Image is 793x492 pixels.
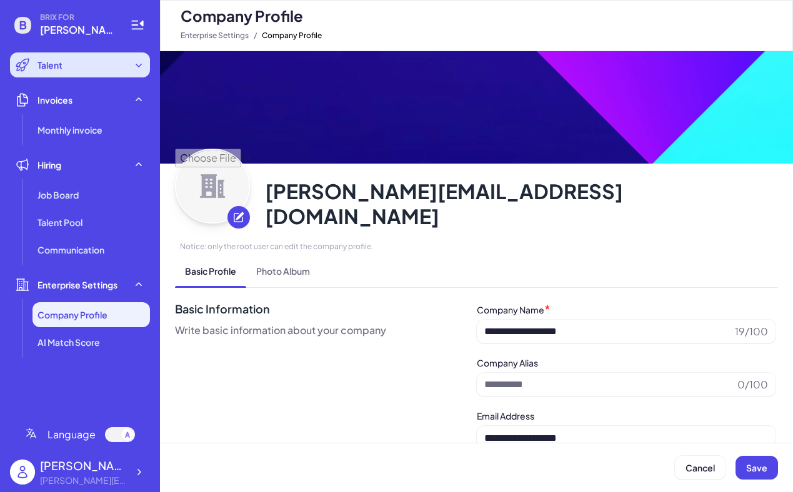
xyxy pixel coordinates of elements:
span: Language [47,427,96,442]
span: Hiring [37,159,61,171]
label: Company Name [477,304,544,315]
span: Invoices [37,94,72,106]
span: Communication [37,244,104,256]
span: Write basic information about your company [175,323,477,338]
span: [PERSON_NAME][EMAIL_ADDRESS][DOMAIN_NAME] [265,179,778,229]
span: AI Match Score [37,336,100,348]
span: Notice: only the root user can edit the company profile. [180,241,778,252]
button: Cancel [675,456,726,480]
div: monica@joinbrix.com [40,474,127,487]
span: Monthly invoice [37,124,102,136]
span: Save [746,462,767,473]
span: Basic Information [175,300,477,318]
div: monica zhou [40,457,127,474]
span: Basic Profile [175,255,246,287]
span: Company Profile [37,308,107,321]
span: BRIX FOR [40,12,115,22]
span: Enterprise Settings [37,278,117,291]
span: Company Profile [262,28,322,43]
span: 0/100 [732,377,768,392]
img: 62cf91bae6e441898ee106b491ed5f91.png [160,51,793,164]
span: 19/100 [730,324,768,339]
span: / [254,28,257,43]
span: Talent Pool [37,216,82,229]
label: Company Alias [477,357,538,368]
img: user_logo.png [10,460,35,485]
span: Cancel [686,462,715,473]
button: Save [736,456,778,480]
span: Photo Album [246,255,320,287]
label: Email Address [477,410,534,421]
span: Job Board [37,189,79,201]
span: monica@joinbrix.com [40,22,115,37]
span: Company Profile [181,6,303,26]
span: Talent [37,59,62,71]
